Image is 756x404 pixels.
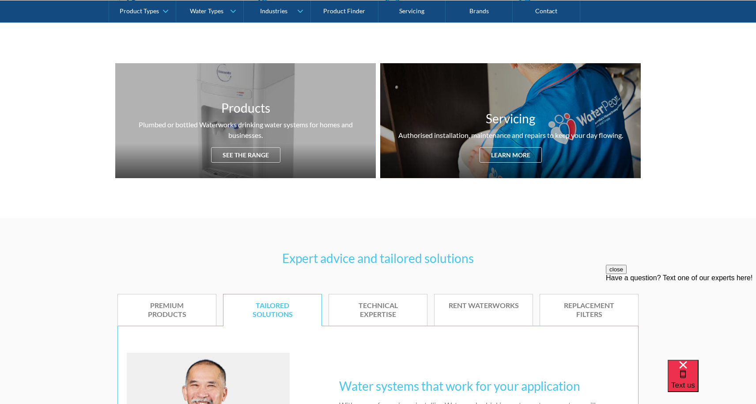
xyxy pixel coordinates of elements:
[380,63,641,178] a: ServicingAuthorised installation, maintenance and repairs to keep your day flowing.Learn more
[480,147,542,163] div: Learn more
[115,63,376,178] a: ProductsPlumbed or bottled Waterworks drinking water systems for homes and businesses.See the range
[120,7,159,15] div: Product Types
[124,119,367,141] div: Plumbed or bottled Waterworks drinking water systems for homes and businesses.
[668,360,756,404] iframe: podium webchat widget bubble
[237,301,308,320] div: TAILORED SOLUTIONS
[398,130,623,141] div: Authorised installation, maintenance and repairs to keep your day flowing.
[448,301,519,310] div: RENT WATERWORKS
[221,99,270,117] h3: Products
[606,265,756,371] iframe: podium webchat widget prompt
[131,301,203,320] div: PREMIUM PRODUCTS
[339,377,629,395] h3: Water systems that work for your application
[342,301,414,320] div: TECHNICAL EXPERTISE
[211,147,280,163] div: See the range
[260,7,287,15] div: Industries
[190,7,223,15] div: Water Types
[486,109,535,128] h3: Servicing
[117,249,639,267] h3: Expert advice and tailored solutions
[553,301,625,320] div: REPLACEMENT FILTERS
